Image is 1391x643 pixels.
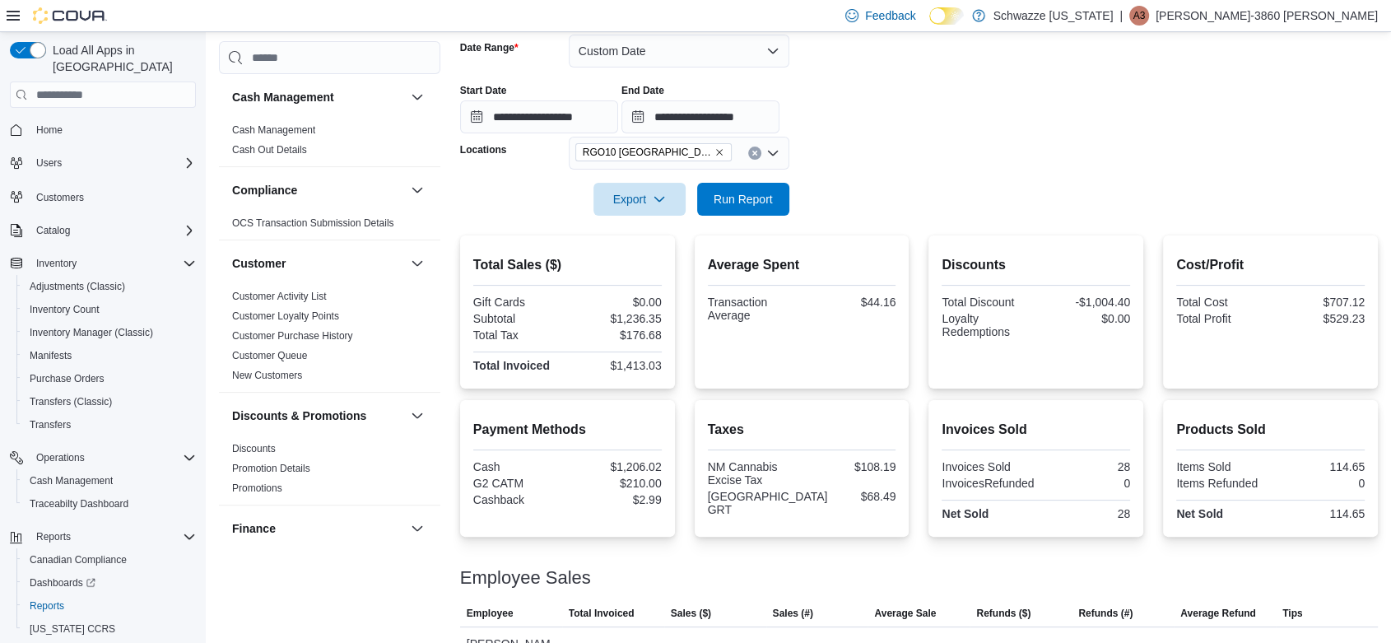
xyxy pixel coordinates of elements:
[232,144,307,156] a: Cash Out Details
[805,460,896,473] div: $108.19
[232,123,315,137] span: Cash Management
[219,287,440,392] div: Customer
[36,257,77,270] span: Inventory
[473,255,662,275] h2: Total Sales ($)
[16,298,202,321] button: Inventory Count
[1282,607,1302,620] span: Tips
[232,555,311,568] span: GL Account Totals
[23,619,122,639] a: [US_STATE] CCRS
[30,153,196,173] span: Users
[23,392,119,412] a: Transfers (Classic)
[23,573,196,593] span: Dashboards
[232,255,404,272] button: Customer
[473,493,564,506] div: Cashback
[30,120,69,140] a: Home
[773,607,813,620] span: Sales (#)
[36,451,85,464] span: Operations
[30,280,125,293] span: Adjustments (Classic)
[30,527,77,547] button: Reports
[1176,477,1267,490] div: Items Refunded
[942,477,1034,490] div: InvoicesRefunded
[23,596,196,616] span: Reports
[16,413,202,436] button: Transfers
[23,346,78,366] a: Manifests
[30,119,196,140] span: Home
[36,530,71,543] span: Reports
[23,596,71,616] a: Reports
[36,156,62,170] span: Users
[621,100,779,133] input: Press the down key to open a popover containing a calendar.
[1274,312,1365,325] div: $529.23
[942,255,1130,275] h2: Discounts
[30,153,68,173] button: Users
[473,460,564,473] div: Cash
[834,490,896,503] div: $68.49
[569,35,789,68] button: Custom Date
[942,312,1032,338] div: Loyalty Redemptions
[570,493,661,506] div: $2.99
[30,372,105,385] span: Purchase Orders
[219,552,440,598] div: Finance
[593,183,686,216] button: Export
[23,619,196,639] span: Washington CCRS
[1040,460,1130,473] div: 28
[570,296,661,309] div: $0.00
[929,7,964,25] input: Dark Mode
[46,42,196,75] span: Load All Apps in [GEOGRAPHIC_DATA]
[407,180,427,200] button: Compliance
[942,460,1032,473] div: Invoices Sold
[30,221,196,240] span: Catalog
[3,446,202,469] button: Operations
[1040,477,1130,490] div: 0
[569,607,635,620] span: Total Invoiced
[714,147,724,157] button: Remove RGO10 Santa Fe from selection in this group
[30,254,83,273] button: Inventory
[942,420,1130,440] h2: Invoices Sold
[232,182,297,198] h3: Compliance
[30,395,112,408] span: Transfers (Classic)
[473,296,564,309] div: Gift Cards
[16,367,202,390] button: Purchase Orders
[460,568,591,588] h3: Employee Sales
[708,460,798,487] div: NM Cannabis Excise Tax
[36,191,84,204] span: Customers
[460,100,618,133] input: Press the down key to open a popover containing a calendar.
[30,418,71,431] span: Transfers
[232,463,310,474] a: Promotion Details
[36,123,63,137] span: Home
[23,369,196,389] span: Purchase Orders
[1040,296,1130,309] div: -$1,004.40
[671,607,711,620] span: Sales ($)
[30,254,196,273] span: Inventory
[232,291,327,302] a: Customer Activity List
[1133,6,1146,26] span: A3
[232,89,334,105] h3: Cash Management
[232,370,302,381] a: New Customers
[575,143,732,161] span: RGO10 Santa Fe
[232,329,353,342] span: Customer Purchase History
[23,415,196,435] span: Transfers
[23,392,196,412] span: Transfers (Classic)
[23,369,111,389] a: Purchase Orders
[473,477,564,490] div: G2 CATM
[30,349,72,362] span: Manifests
[30,303,100,316] span: Inventory Count
[1176,507,1223,520] strong: Net Sold
[874,607,936,620] span: Average Sale
[1119,6,1123,26] p: |
[805,296,896,309] div: $44.16
[232,482,282,494] a: Promotions
[232,369,302,382] span: New Customers
[232,349,307,362] span: Customer Queue
[23,494,135,514] a: Traceabilty Dashboard
[23,277,196,296] span: Adjustments (Classic)
[30,221,77,240] button: Catalog
[30,448,196,468] span: Operations
[570,477,661,490] div: $210.00
[570,312,661,325] div: $1,236.35
[407,519,427,538] button: Finance
[473,328,564,342] div: Total Tax
[1156,6,1378,26] p: [PERSON_NAME]-3860 [PERSON_NAME]
[1176,255,1365,275] h2: Cost/Profit
[30,599,64,613] span: Reports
